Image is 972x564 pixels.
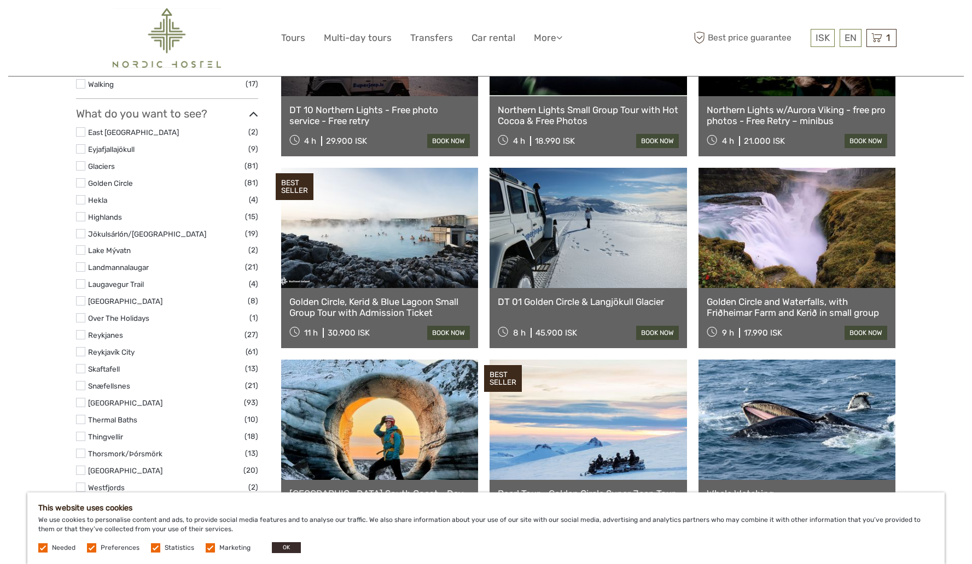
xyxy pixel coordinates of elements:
span: 4 h [304,136,316,146]
a: Walking [88,80,114,89]
label: Statistics [165,543,194,553]
span: (21) [245,261,258,273]
a: Thermal Baths [88,415,137,424]
p: We're away right now. Please check back later! [15,19,124,28]
a: book now [427,326,470,340]
button: Open LiveChat chat widget [126,17,139,30]
a: Eyjafjallajökull [88,145,135,154]
a: Car rental [472,30,515,46]
a: Golden Circle and Waterfalls, with Friðheimar Farm and Kerið in small group [707,296,888,319]
span: 8 h [513,328,526,338]
div: 17.990 ISK [744,328,782,338]
a: DT 01 Golden Circle & Langjökull Glacier [498,296,679,307]
span: (13) [245,362,258,375]
div: 18.990 ISK [535,136,575,146]
span: (61) [246,345,258,358]
label: Needed [52,543,75,553]
img: 2454-61f15230-a6bf-4303-aa34-adabcbdb58c5_logo_big.png [113,8,221,68]
a: Landmannalaugar [88,263,149,272]
a: book now [845,134,887,148]
label: Marketing [219,543,251,553]
span: (2) [248,244,258,256]
span: 1 [884,32,892,43]
span: (2) [248,481,258,493]
span: (9) [248,143,258,155]
a: Reykjanes [88,331,123,339]
a: East [GEOGRAPHIC_DATA] [88,128,179,137]
a: Highlands [88,213,122,221]
span: (21) [245,379,258,392]
span: (20) [243,464,258,477]
label: Preferences [101,543,139,553]
span: ISK [816,32,830,43]
span: (13) [245,447,258,460]
span: (10) [245,413,258,426]
a: Northern Lights Small Group Tour with Hot Cocoa & Free Photos [498,104,679,127]
a: Lake Mývatn [88,246,131,255]
a: [GEOGRAPHIC_DATA] South Coast - Day Tour from [GEOGRAPHIC_DATA] [289,488,470,510]
span: (2) [248,126,258,138]
span: (18) [245,430,258,443]
div: BEST SELLER [276,173,313,201]
a: Thorsmork/Þórsmörk [88,449,162,458]
span: 9 h [722,328,734,338]
a: Pearl Tour - Golden Circle Super Jeep Tour & Snowmobiling - from [GEOGRAPHIC_DATA] [498,488,679,510]
a: Skaftafell [88,365,120,373]
span: (8) [248,295,258,307]
a: Hekla [88,196,107,204]
button: OK [272,542,301,553]
a: Northern Lights w/Aurora Viking - free pro photos - Free Retry – minibus [707,104,888,127]
a: Thingvellir [88,432,123,441]
a: [GEOGRAPHIC_DATA] [88,466,162,475]
a: Whale Watching [707,488,888,499]
span: (19) [245,227,258,240]
span: (27) [245,328,258,341]
a: book now [636,134,679,148]
div: 21.000 ISK [744,136,785,146]
a: Over The Holidays [88,314,149,322]
span: (93) [244,396,258,409]
a: Transfers [410,30,453,46]
a: Snæfellsnes [88,381,130,390]
a: [GEOGRAPHIC_DATA] [88,297,162,305]
div: 29.900 ISK [326,136,367,146]
a: book now [427,134,470,148]
span: (4) [249,193,258,206]
a: Jökulsárlón/[GEOGRAPHIC_DATA] [88,230,206,238]
a: Multi-day tours [324,30,392,46]
div: We use cookies to personalise content and ads, to provide social media features and to analyse ou... [27,492,945,564]
a: [GEOGRAPHIC_DATA] [88,398,162,407]
span: (81) [245,160,258,172]
span: 4 h [722,136,734,146]
a: Tours [281,30,305,46]
a: book now [845,326,887,340]
a: DT 10 Northern Lights - Free photo service - Free retry [289,104,470,127]
a: Glaciers [88,162,115,171]
div: BEST SELLER [484,365,522,392]
h3: What do you want to see? [76,107,258,120]
span: (81) [245,177,258,189]
a: Golden Circle [88,179,133,187]
a: Reykjavík City [88,348,135,356]
span: 11 h [304,328,318,338]
span: (15) [245,210,258,223]
h5: This website uses cookies [38,503,934,513]
span: (4) [249,278,258,290]
a: Laugavegur Trail [88,280,144,289]
div: 30.900 ISK [328,328,370,338]
span: (1) [249,312,258,324]
span: Best price guarantee [691,29,808,47]
span: 4 h [513,136,525,146]
div: EN [840,29,862,47]
a: Westfjords [88,483,125,492]
a: book now [636,326,679,340]
span: (17) [246,78,258,90]
div: 45.900 ISK [536,328,577,338]
a: More [534,30,562,46]
a: Golden Circle, Kerid & Blue Lagoon Small Group Tour with Admission Ticket [289,296,470,319]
